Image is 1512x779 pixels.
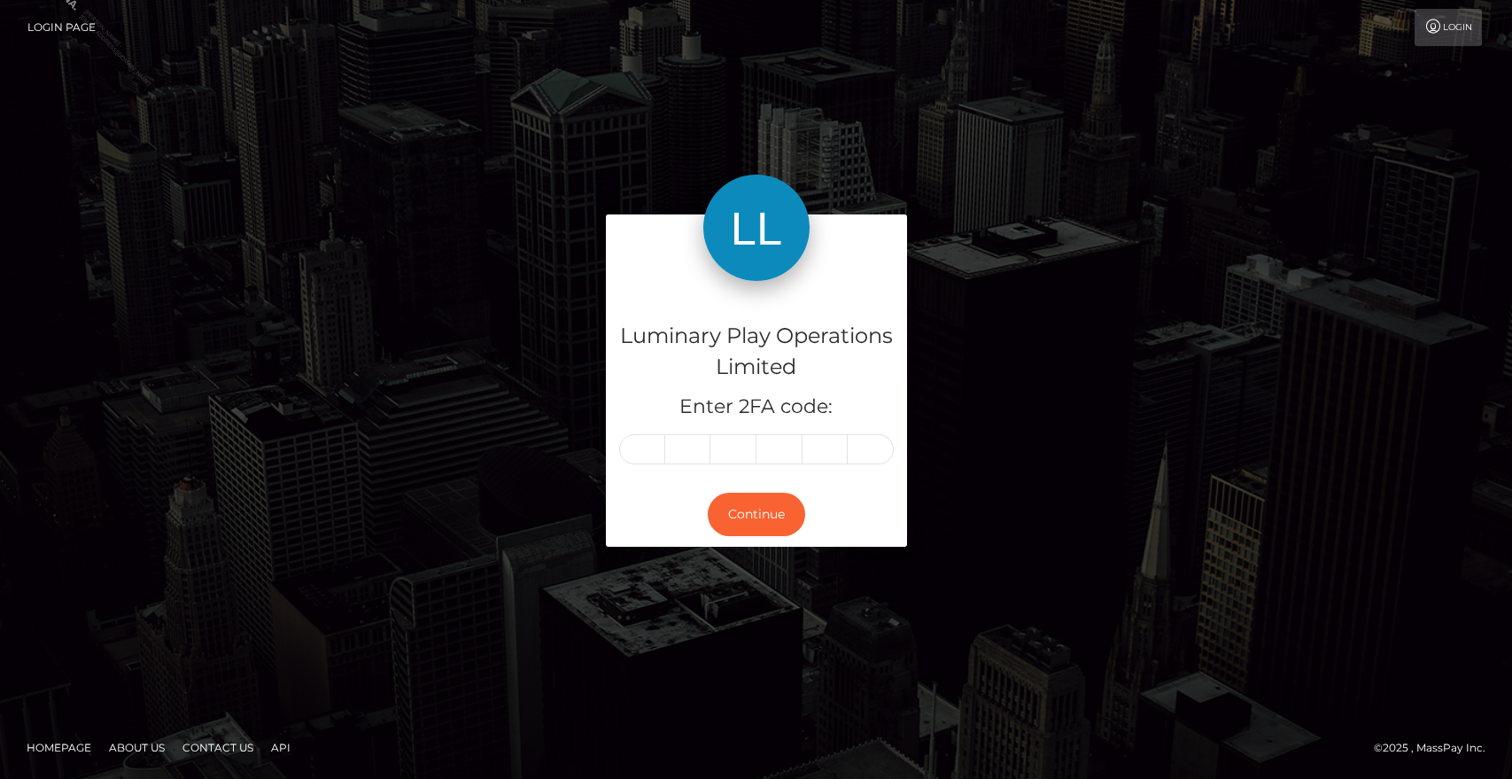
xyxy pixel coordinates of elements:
[1415,9,1482,46] a: Login
[708,493,805,536] button: Continue
[27,9,96,46] a: Login Page
[619,393,894,421] h5: Enter 2FA code:
[175,734,260,761] a: Contact Us
[102,734,172,761] a: About Us
[19,734,98,761] a: Homepage
[619,321,894,383] h4: Luminary Play Operations Limited
[1374,738,1499,758] div: © 2025 , MassPay Inc.
[703,175,810,281] img: Luminary Play Operations Limited
[264,734,298,761] a: API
